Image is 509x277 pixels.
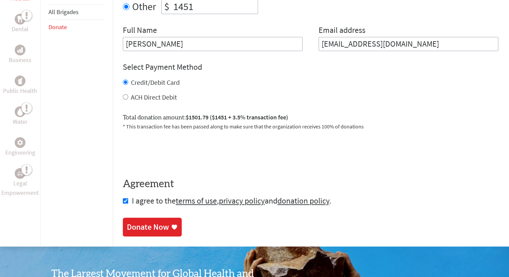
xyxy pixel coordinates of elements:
[49,8,79,16] a: All Brigades
[9,45,31,65] a: BusinessBusiness
[319,25,365,37] label: Email address
[131,93,177,101] label: ACH Direct Debit
[17,77,23,84] img: Public Health
[319,37,498,51] input: Your Email
[49,4,104,20] li: All Brigades
[131,78,180,87] label: Credit/Debit Card
[123,138,225,165] iframe: To enrich screen reader interactions, please activate Accessibility in Grammarly extension settings
[15,106,25,117] div: Water
[15,137,25,148] div: Engineering
[15,75,25,86] div: Public Health
[3,86,37,96] p: Public Health
[15,45,25,55] div: Business
[5,137,35,157] a: EngineeringEngineering
[123,62,498,72] h4: Select Payment Method
[1,179,39,198] p: Legal Empowerment
[17,47,23,53] img: Business
[15,14,25,24] div: Dental
[186,113,288,121] span: $1501.79 ($1451 + 3.5% transaction fee)
[123,37,303,51] input: Enter Full Name
[132,196,331,206] span: I agree to the , and .
[49,23,67,31] a: Donate
[15,168,25,179] div: Legal Empowerment
[123,25,157,37] label: Full Name
[13,117,27,126] p: Water
[123,122,498,130] p: * This transaction fee has been passed along to make sure that the organization receives 100% of ...
[17,140,23,145] img: Engineering
[1,168,39,198] a: Legal EmpowermentLegal Empowerment
[176,196,217,206] a: terms of use
[123,178,498,190] h4: Agreement
[127,222,169,232] div: Donate Now
[12,24,28,34] p: Dental
[17,108,23,116] img: Water
[17,16,23,22] img: Dental
[17,171,23,175] img: Legal Empowerment
[12,14,28,34] a: DentalDental
[13,106,27,126] a: WaterWater
[277,196,329,206] a: donation policy
[5,148,35,157] p: Engineering
[123,113,288,122] label: Total donation amount:
[49,20,104,35] li: Donate
[9,55,31,65] p: Business
[219,196,265,206] a: privacy policy
[123,218,182,236] a: Donate Now
[3,75,37,96] a: Public HealthPublic Health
